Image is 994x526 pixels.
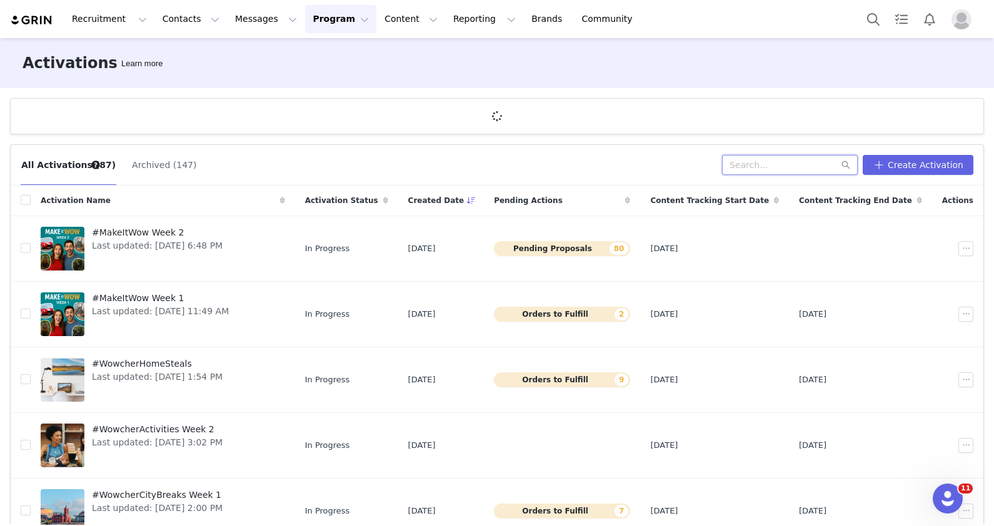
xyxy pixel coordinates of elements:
span: #WowcherHomeSteals [92,357,223,370]
span: Last updated: [DATE] 6:48 PM [92,239,223,252]
div: Tooltip anchor [90,159,101,171]
span: Activation Status [305,195,378,206]
button: Contacts [155,5,227,33]
span: [DATE] [408,308,436,320]
button: Pending Proposals80 [494,241,630,256]
button: Profile [944,9,984,29]
a: Tasks [888,5,915,33]
span: [DATE] [650,374,678,386]
span: In Progress [305,242,350,255]
a: Community [575,5,646,33]
span: Created Date [408,195,464,206]
span: In Progress [305,439,350,452]
a: #WowcherHomeStealsLast updated: [DATE] 1:54 PM [41,355,285,405]
span: [DATE] [408,374,436,386]
input: Search... [722,155,858,175]
button: Content [377,5,445,33]
span: Last updated: [DATE] 1:54 PM [92,370,223,384]
button: Program [305,5,376,33]
button: Notifications [916,5,943,33]
span: [DATE] [799,308,826,320]
span: [DATE] [408,505,436,517]
span: Content Tracking End Date [799,195,912,206]
span: [DATE] [650,308,678,320]
button: All Activations (87) [21,155,116,175]
i: icon: search [841,161,850,169]
span: [DATE] [799,439,826,452]
div: Tooltip anchor [119,57,165,70]
span: In Progress [305,308,350,320]
img: grin logo [10,14,54,26]
span: Last updated: [DATE] 3:02 PM [92,436,223,449]
span: Last updated: [DATE] 2:00 PM [92,502,223,515]
span: In Progress [305,505,350,517]
button: Create Activation [863,155,973,175]
h3: Activations [23,52,118,74]
span: [DATE] [650,242,678,255]
img: placeholder-profile.jpg [951,9,971,29]
span: [DATE] [408,439,436,452]
span: [DATE] [799,505,826,517]
span: #WowcherCityBreaks Week 1 [92,489,223,502]
button: Recruitment [64,5,154,33]
a: #WowcherActivities Week 2Last updated: [DATE] 3:02 PM [41,420,285,470]
span: [DATE] [650,505,678,517]
button: Orders to Fulfill7 [494,504,630,519]
button: Orders to Fulfill2 [494,307,630,322]
span: [DATE] [650,439,678,452]
a: #MakeItWow Week 2Last updated: [DATE] 6:48 PM [41,224,285,274]
button: Reporting [446,5,523,33]
button: Orders to Fulfill9 [494,372,630,387]
span: Content Tracking Start Date [650,195,769,206]
span: [DATE] [408,242,436,255]
span: 11 [958,484,973,494]
span: #MakeItWow Week 2 [92,226,223,239]
span: Activation Name [41,195,111,206]
iframe: Intercom live chat [933,484,963,514]
span: In Progress [305,374,350,386]
button: Archived (147) [131,155,197,175]
a: Brands [524,5,573,33]
button: Messages [228,5,304,33]
a: #MakeItWow Week 1Last updated: [DATE] 11:49 AM [41,289,285,339]
span: [DATE] [799,374,826,386]
span: Last updated: [DATE] 11:49 AM [92,305,229,318]
span: Pending Actions [494,195,563,206]
button: Search [860,5,887,33]
div: Actions [932,187,983,214]
span: #MakeItWow Week 1 [92,292,229,305]
span: #WowcherActivities Week 2 [92,423,223,436]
